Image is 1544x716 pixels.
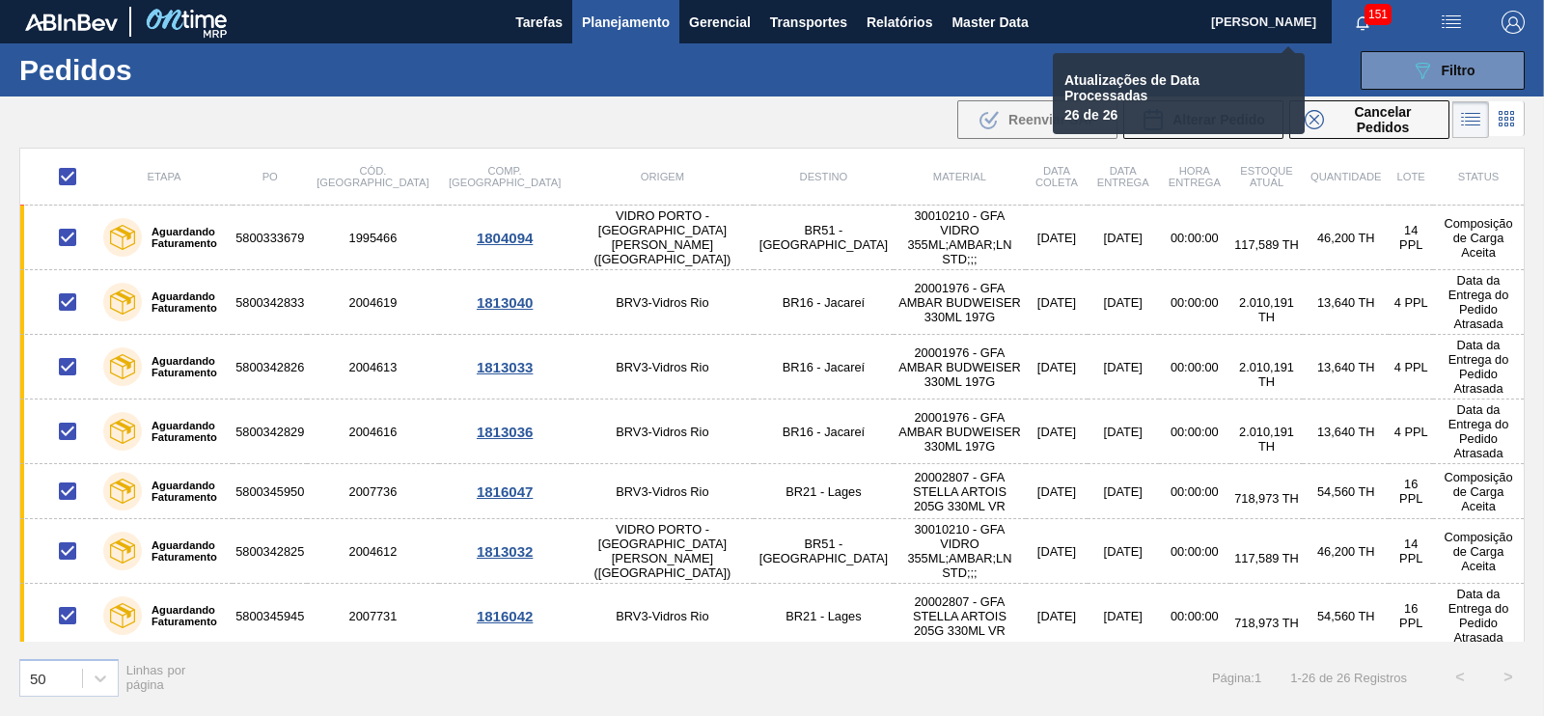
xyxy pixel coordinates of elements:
h1: Pedidos [19,59,299,81]
div: 1813040 [442,294,568,311]
td: 4 PPL [1389,335,1433,399]
td: 16 PPL [1389,464,1433,519]
span: 2.010,191 TH [1239,295,1294,324]
span: 2.010,191 TH [1239,425,1294,454]
td: 1995466 [307,206,438,270]
span: Transportes [770,11,847,34]
td: 54,560 TH [1303,464,1389,519]
span: Origem [641,171,684,182]
td: 00:00:00 [1159,519,1230,584]
td: 14 PPL [1389,519,1433,584]
td: BRV3-Vidros Rio [571,399,755,464]
div: Reenviar SAP [957,100,1117,139]
td: BR21 - Lages [754,584,893,648]
td: 5800345945 [233,584,307,648]
span: Hora Entrega [1169,165,1221,188]
td: [DATE] [1088,519,1159,584]
td: BRV3-Vidros Rio [571,464,755,519]
img: userActions [1440,11,1463,34]
td: [DATE] [1026,464,1088,519]
td: 20001976 - GFA AMBAR BUDWEISER 330ML 197G [894,335,1026,399]
td: 00:00:00 [1159,335,1230,399]
a: Aguardando Faturamento58003459502007736BRV3-Vidros RioBR21 - Lages20002807 - GFA STELLA ARTOIS 20... [20,464,1525,519]
td: 5800342829 [233,399,307,464]
td: [DATE] [1026,399,1088,464]
td: [DATE] [1026,206,1088,270]
td: 16 PPL [1389,584,1433,648]
a: Aguardando Faturamento58003428262004613BRV3-Vidros RioBR16 - Jacareí20001976 - GFA AMBAR BUDWEISE... [20,335,1525,399]
span: Planejamento [582,11,670,34]
div: Cancelar Pedidos em Massa [1289,100,1449,139]
div: 1816047 [442,483,568,500]
span: Destino [800,171,848,182]
td: 13,640 TH [1303,270,1389,335]
div: 1813036 [442,424,568,440]
td: 5800333679 [233,206,307,270]
td: 5800342825 [233,519,307,584]
span: Status [1458,171,1499,182]
div: Visão em Cards [1489,101,1525,138]
span: 1 - 26 de 26 Registros [1290,671,1407,685]
p: Atualizações de Data Processadas [1064,72,1269,103]
a: Aguardando Faturamento58003428332004619BRV3-Vidros RioBR16 - Jacareí20001976 - GFA AMBAR BUDWEISE... [20,270,1525,335]
span: Tarefas [515,11,563,34]
label: Aguardando Faturamento [142,290,225,314]
td: Composição de Carga Aceita [1433,464,1525,519]
td: 4 PPL [1389,270,1433,335]
span: Relatórios [867,11,932,34]
td: 20002807 - GFA STELLA ARTOIS 205G 330ML VR [894,464,1026,519]
a: Aguardando Faturamento58003428292004616BRV3-Vidros RioBR16 - Jacareí20001976 - GFA AMBAR BUDWEISE... [20,399,1525,464]
td: 46,200 TH [1303,206,1389,270]
div: 1816042 [442,608,568,624]
label: Aguardando Faturamento [142,604,225,627]
td: [DATE] [1088,399,1159,464]
span: Lote [1397,171,1425,182]
td: 2004619 [307,270,438,335]
td: Data da Entrega do Pedido Atrasada [1433,270,1525,335]
td: 00:00:00 [1159,399,1230,464]
span: Reenviar SAP [1008,112,1097,127]
td: 4 PPL [1389,399,1433,464]
td: 00:00:00 [1159,206,1230,270]
td: [DATE] [1088,206,1159,270]
span: Quantidade [1310,171,1381,182]
td: 5800342826 [233,335,307,399]
div: 50 [30,670,46,686]
a: Aguardando Faturamento58003428252004612VIDRO PORTO - [GEOGRAPHIC_DATA][PERSON_NAME] ([GEOGRAPHIC_... [20,519,1525,584]
td: [DATE] [1026,584,1088,648]
td: 20001976 - GFA AMBAR BUDWEISER 330ML 197G [894,399,1026,464]
a: Aguardando Faturamento58003459452007731BRV3-Vidros RioBR21 - Lages20002807 - GFA STELLA ARTOIS 20... [20,584,1525,648]
td: BRV3-Vidros Rio [571,584,755,648]
span: 718,973 TH [1234,616,1299,630]
td: Data da Entrega do Pedido Atrasada [1433,399,1525,464]
td: 30010210 - GFA VIDRO 355ML;AMBAR;LN STD;;; [894,519,1026,584]
td: Data da Entrega do Pedido Atrasada [1433,335,1525,399]
td: 5800345950 [233,464,307,519]
img: TNhmsLtSVTkK8tSr43FrP2fwEKptu5GPRR3wAAAABJRU5ErkJggg== [25,14,118,31]
td: [DATE] [1026,270,1088,335]
td: BRV3-Vidros Rio [571,335,755,399]
td: BR51 - [GEOGRAPHIC_DATA] [754,519,893,584]
td: 46,200 TH [1303,519,1389,584]
span: Filtro [1442,63,1475,78]
td: 30010210 - GFA VIDRO 355ML;AMBAR;LN STD;;; [894,206,1026,270]
td: [DATE] [1088,335,1159,399]
td: [DATE] [1088,584,1159,648]
label: Aguardando Faturamento [142,539,225,563]
td: BR16 - Jacareí [754,399,893,464]
button: Notificações [1332,9,1393,36]
label: Aguardando Faturamento [142,420,225,443]
button: < [1436,653,1484,702]
span: Data entrega [1097,165,1149,188]
td: 2007731 [307,584,438,648]
td: 5800342833 [233,270,307,335]
td: 00:00:00 [1159,584,1230,648]
td: [DATE] [1026,519,1088,584]
span: Comp. [GEOGRAPHIC_DATA] [449,165,561,188]
span: Etapa [148,171,181,182]
div: 1813032 [442,543,568,560]
td: 14 PPL [1389,206,1433,270]
td: BR51 - [GEOGRAPHIC_DATA] [754,206,893,270]
td: BR16 - Jacareí [754,335,893,399]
